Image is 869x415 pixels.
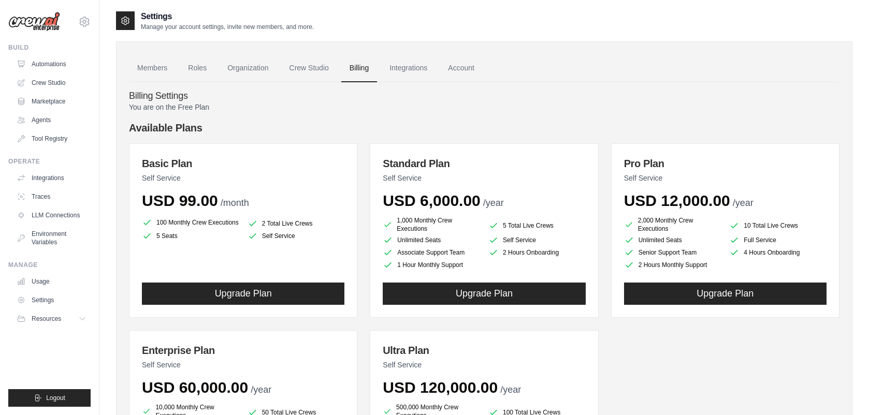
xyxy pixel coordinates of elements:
[142,360,344,370] p: Self Service
[12,56,91,72] a: Automations
[488,235,586,245] li: Self Service
[141,10,314,23] h2: Settings
[142,216,239,229] li: 100 Monthly Crew Executions
[624,283,827,305] button: Upgrade Plan
[488,218,586,233] li: 5 Total Live Crews
[383,235,480,245] li: Unlimited Seats
[12,188,91,205] a: Traces
[12,292,91,308] a: Settings
[729,247,827,258] li: 4 Hours Onboarding
[8,389,91,407] button: Logout
[383,283,585,305] button: Upgrade Plan
[341,54,377,82] a: Billing
[12,207,91,224] a: LLM Connections
[32,315,61,323] span: Resources
[381,54,436,82] a: Integrations
[383,343,585,358] h3: Ultra Plan
[142,231,239,241] li: 5 Seats
[624,173,827,183] p: Self Service
[383,156,585,171] h3: Standard Plan
[142,173,344,183] p: Self Service
[46,394,65,402] span: Logout
[383,360,585,370] p: Self Service
[180,54,215,82] a: Roles
[248,231,345,241] li: Self Service
[12,75,91,91] a: Crew Studio
[142,283,344,305] button: Upgrade Plan
[12,170,91,186] a: Integrations
[12,273,91,290] a: Usage
[129,54,176,82] a: Members
[251,384,271,395] span: /year
[8,261,91,269] div: Manage
[440,54,483,82] a: Account
[129,102,839,112] p: You are on the Free Plan
[8,12,60,32] img: Logo
[483,198,504,208] span: /year
[12,112,91,128] a: Agents
[129,91,839,102] h4: Billing Settings
[500,384,521,395] span: /year
[624,156,827,171] h3: Pro Plan
[8,157,91,166] div: Operate
[12,93,91,110] a: Marketplace
[624,260,721,270] li: 2 Hours Monthly Support
[142,192,218,209] span: USD 99.00
[383,216,480,233] li: 1,000 Monthly Crew Executions
[383,379,498,396] span: USD 120,000.00
[383,192,480,209] span: USD 6,000.00
[221,198,249,208] span: /month
[219,54,277,82] a: Organization
[142,343,344,358] h3: Enterprise Plan
[8,43,91,52] div: Build
[12,130,91,147] a: Tool Registry
[624,216,721,233] li: 2,000 Monthly Crew Executions
[141,23,314,31] p: Manage your account settings, invite new members, and more.
[12,226,91,250] a: Environment Variables
[142,156,344,171] h3: Basic Plan
[142,379,248,396] span: USD 60,000.00
[383,247,480,258] li: Associate Support Team
[624,235,721,245] li: Unlimited Seats
[733,198,754,208] span: /year
[383,173,585,183] p: Self Service
[488,247,586,258] li: 2 Hours Onboarding
[729,218,827,233] li: 10 Total Live Crews
[624,192,730,209] span: USD 12,000.00
[129,121,839,135] h4: Available Plans
[281,54,337,82] a: Crew Studio
[248,218,345,229] li: 2 Total Live Crews
[383,260,480,270] li: 1 Hour Monthly Support
[12,310,91,327] button: Resources
[624,247,721,258] li: Senior Support Team
[729,235,827,245] li: Full Service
